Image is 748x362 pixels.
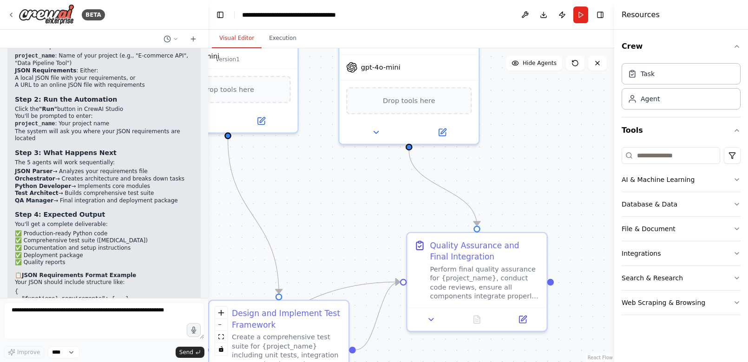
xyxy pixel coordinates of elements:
[15,197,53,204] strong: QA Manager
[641,94,660,103] div: Agent
[406,232,548,332] div: Quality Assurance and Final IntegrationPerform final quality assurance for {project_name}, conduc...
[157,6,299,133] div: gpt-4o-miniDrop tools here
[15,211,105,218] strong: Step 4: Expected Output
[15,159,193,167] p: The 5 agents will work sequentially:
[15,245,193,252] li: ✅ Documentation and setup instructions
[15,168,193,175] li: → Analyzes your requirements file
[15,272,193,279] h2: 📋
[15,82,193,89] li: A URL to an online JSON file with requirements
[222,139,284,294] g: Edge from 5bd919a3-a775-4683-96d5-28d807ad0b69 to 2471fddc-db58-4e82-bc16-8eb3bfcbc477
[15,190,193,197] li: → Builds comprehensive test suite
[186,33,201,45] button: Start a new chat
[187,323,201,337] button: Click to speak your automation idea
[15,252,193,259] li: ✅ Deployment package
[214,8,227,21] button: Hide left sidebar
[622,291,741,315] button: Web Scraping & Browsing
[180,52,219,60] span: gpt-4o-mini
[383,95,435,106] span: Drop tools here
[15,67,193,89] li: : Either:
[179,349,193,356] span: Send
[15,183,193,190] li: → Implements core modules
[15,288,132,338] code: { "functional_requirements": [...], "technical_specs": {...}, "constraints": [...], "dependencies...
[15,149,117,156] strong: Step 3: What Happens Next
[242,10,347,19] nav: breadcrumb
[594,8,607,21] button: Hide right sidebar
[215,343,227,355] button: toggle interactivity
[15,120,193,128] li: : Your project name
[160,33,182,45] button: Switch to previous chat
[15,53,55,59] code: project_name
[216,56,240,63] div: Version 1
[15,113,193,142] li: You'll be prompted to enter:
[215,307,227,355] div: React Flow controls
[215,331,227,343] button: fit view
[15,259,193,266] li: ✅ Quality reports
[212,29,262,48] button: Visual Editor
[622,33,741,59] button: Crew
[19,4,74,25] img: Logo
[15,168,52,175] strong: JSON Parser
[232,308,341,330] div: Design and Implement Test Framework
[622,59,741,117] div: Crew
[503,313,542,326] button: Open in side panel
[15,190,59,196] strong: Test Architect
[641,69,655,78] div: Task
[622,192,741,216] button: Database & Data
[622,266,741,290] button: Search & Research
[176,347,204,358] button: Send
[361,63,400,71] span: gpt-4o-mini
[410,126,474,139] button: Open in side panel
[622,241,741,265] button: Integrations
[15,230,193,238] li: ✅ Production-ready Python code
[453,313,501,326] button: No output available
[356,276,400,356] g: Edge from 2471fddc-db58-4e82-bc16-8eb3bfcbc477 to d010206f-d4b7-4c88-8723-b3c440435745
[588,355,613,360] a: React Flow attribution
[430,240,539,263] div: Quality Assurance and Final Integration
[622,217,741,241] button: File & Document
[622,117,741,143] button: Tools
[215,319,227,331] button: zoom out
[15,221,193,228] p: You'll get a complete deliverable:
[15,175,55,182] strong: Orchestrator
[506,56,562,71] button: Hide Agents
[15,175,193,183] li: → Creates architecture and breaks down tasks
[15,121,55,127] code: project_name
[622,143,741,323] div: Tools
[403,150,483,226] g: Edge from f1124614-0301-467a-b42f-a8420c0a7991 to d010206f-d4b7-4c88-8723-b3c440435745
[15,106,193,113] li: Click the button in CrewAI Studio
[15,75,193,82] li: A local JSON file with your requirements, or
[82,9,105,20] div: BETA
[215,307,227,319] button: zoom in
[15,197,193,205] li: → Final integration and deployment package
[262,29,304,48] button: Execution
[622,168,741,192] button: AI & Machine Learning
[22,272,136,278] strong: JSON Requirements Format Example
[15,52,193,67] li: : Name of your project (e.g., "E-commerce API", "Data Pipeline Tool")
[15,128,193,142] li: The system will ask you where your JSON requirements are located
[523,59,557,67] span: Hide Agents
[39,106,57,112] strong: "Run"
[622,9,660,20] h4: Resources
[15,237,193,245] li: ✅ Comprehensive test suite ([MEDICAL_DATA])
[4,346,44,358] button: Improve
[229,114,293,128] button: Open in side panel
[17,349,40,356] span: Improve
[338,6,480,145] div: gpt-4o-miniDrop tools here
[15,183,71,189] strong: Python Developer
[202,84,254,95] span: Drop tools here
[15,67,76,74] strong: JSON Requirements
[15,279,193,286] p: Your JSON should include structure like:
[430,265,539,301] div: Perform final quality assurance for {project_name}, conduct code reviews, ensure all components i...
[15,96,117,103] strong: Step 2: Run the Automation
